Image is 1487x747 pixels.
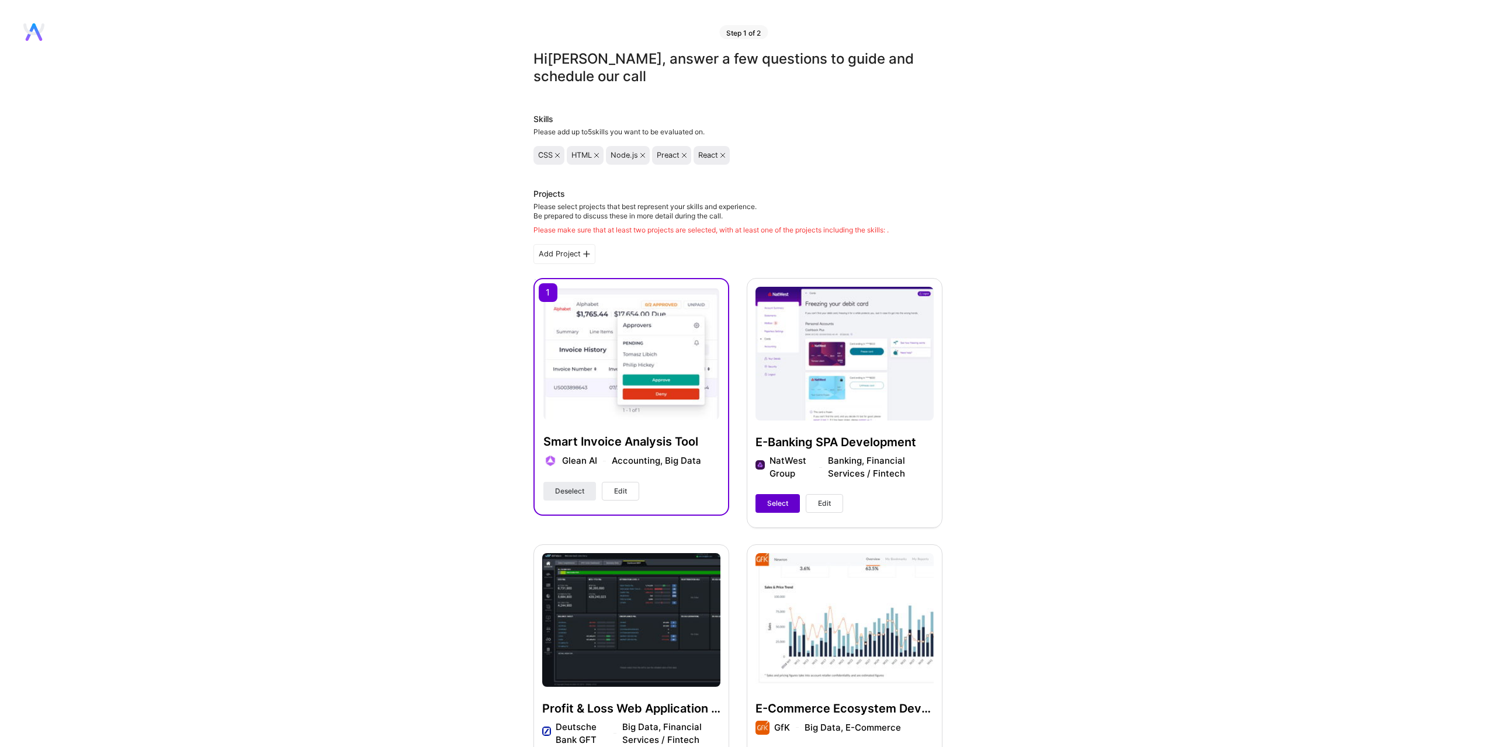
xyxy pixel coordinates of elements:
button: Edit [602,482,639,501]
div: HTML [571,151,592,160]
img: Company logo [543,454,557,468]
button: Select [755,494,800,513]
div: Preact [657,151,680,160]
div: Node.js [611,151,638,160]
div: Please add up to 5 skills you want to be evaluated on. [533,127,942,137]
i: icon Close [640,153,645,158]
i: icon Close [682,153,687,158]
span: Edit [818,498,831,509]
span: Edit [614,486,627,496]
span: Deselect [555,486,584,496]
button: Edit [806,494,843,513]
i: icon Close [720,153,725,158]
div: Projects [533,188,565,200]
span: Select [767,498,788,509]
div: Please select projects that best represent your skills and experience. Be prepared to discuss the... [533,202,889,235]
i: icon Close [555,153,560,158]
img: divider [603,461,606,461]
div: Hi [PERSON_NAME] , answer a few questions to guide and schedule our call [533,50,942,85]
div: CSS [538,151,553,160]
div: Add Project [533,244,595,264]
button: Deselect [543,482,596,501]
div: Step 1 of 2 [719,25,768,39]
div: Glean AI Accounting, Big Data [562,454,701,467]
div: Skills [533,113,942,125]
img: Smart Invoice Analysis Tool [543,288,719,420]
i: icon Close [594,153,599,158]
div: Please make sure that at least two projects are selected, with at least one of the projects inclu... [533,225,889,235]
div: React [698,151,718,160]
i: icon PlusBlackFlat [583,251,590,258]
h4: Smart Invoice Analysis Tool [543,434,719,449]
